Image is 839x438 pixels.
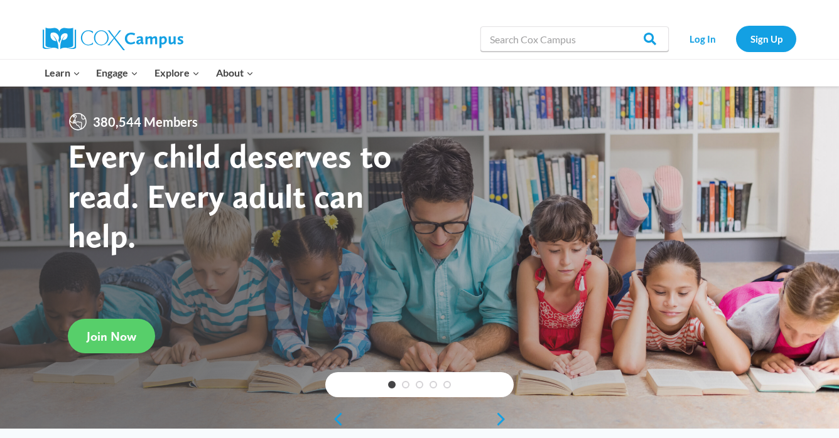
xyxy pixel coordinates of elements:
nav: Secondary Navigation [675,26,796,51]
a: Log In [675,26,730,51]
div: content slider buttons [325,407,514,432]
a: previous [325,412,344,427]
img: Cox Campus [43,28,183,50]
span: Join Now [87,329,136,344]
span: Learn [45,65,80,81]
span: Engage [96,65,138,81]
span: About [216,65,254,81]
nav: Primary Navigation [36,60,261,86]
span: 380,544 Members [88,112,203,132]
a: Sign Up [736,26,796,51]
a: 1 [388,381,396,388]
a: 3 [416,381,423,388]
strong: Every child deserves to read. Every adult can help. [68,136,392,255]
a: 4 [430,381,437,388]
span: Explore [154,65,200,81]
a: next [495,412,514,427]
a: 5 [443,381,451,388]
a: Join Now [68,319,155,353]
a: 2 [402,381,409,388]
input: Search Cox Campus [480,26,669,51]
